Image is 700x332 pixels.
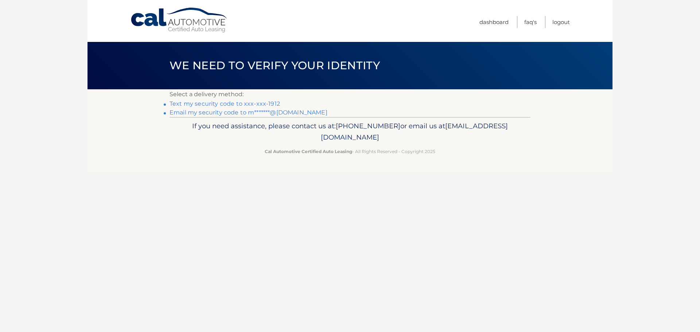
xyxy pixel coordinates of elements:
a: FAQ's [524,16,537,28]
a: Email my security code to m*******@[DOMAIN_NAME] [170,109,327,116]
a: Dashboard [479,16,509,28]
span: [PHONE_NUMBER] [336,122,400,130]
span: We need to verify your identity [170,59,380,72]
p: - All Rights Reserved - Copyright 2025 [174,148,526,155]
strong: Cal Automotive Certified Auto Leasing [265,149,352,154]
a: Logout [552,16,570,28]
a: Text my security code to xxx-xxx-1912 [170,100,280,107]
a: Cal Automotive [130,7,229,33]
p: If you need assistance, please contact us at: or email us at [174,120,526,144]
p: Select a delivery method: [170,89,530,99]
